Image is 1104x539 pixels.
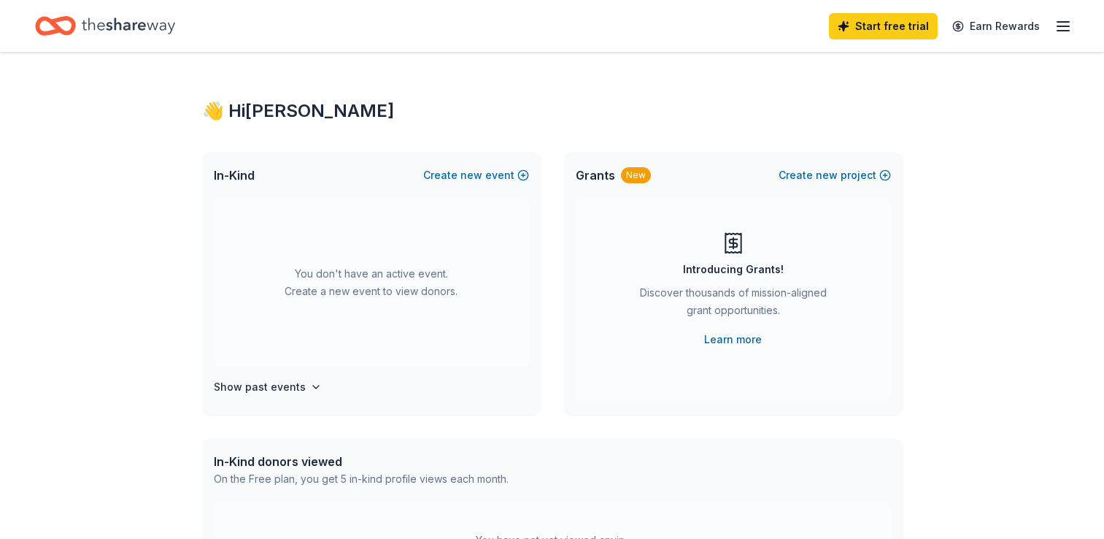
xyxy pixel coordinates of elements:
button: Show past events [214,378,322,396]
div: Discover thousands of mission-aligned grant opportunities. [634,284,833,325]
button: Createnewproject [779,167,891,184]
div: Introducing Grants! [683,261,784,278]
a: Learn more [704,331,762,348]
a: Earn Rewards [943,13,1049,39]
div: You don't have an active event. Create a new event to view donors. [214,199,529,367]
a: Home [35,9,175,43]
div: New [621,167,651,183]
button: Createnewevent [423,167,529,184]
h4: Show past events [214,378,306,396]
a: Start free trial [829,13,938,39]
div: In-Kind donors viewed [214,453,509,470]
div: On the Free plan, you get 5 in-kind profile views each month. [214,470,509,488]
span: new [816,167,838,184]
span: In-Kind [214,167,255,184]
span: new [460,167,482,184]
span: Grants [576,167,615,184]
div: 👋 Hi [PERSON_NAME] [202,99,903,123]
